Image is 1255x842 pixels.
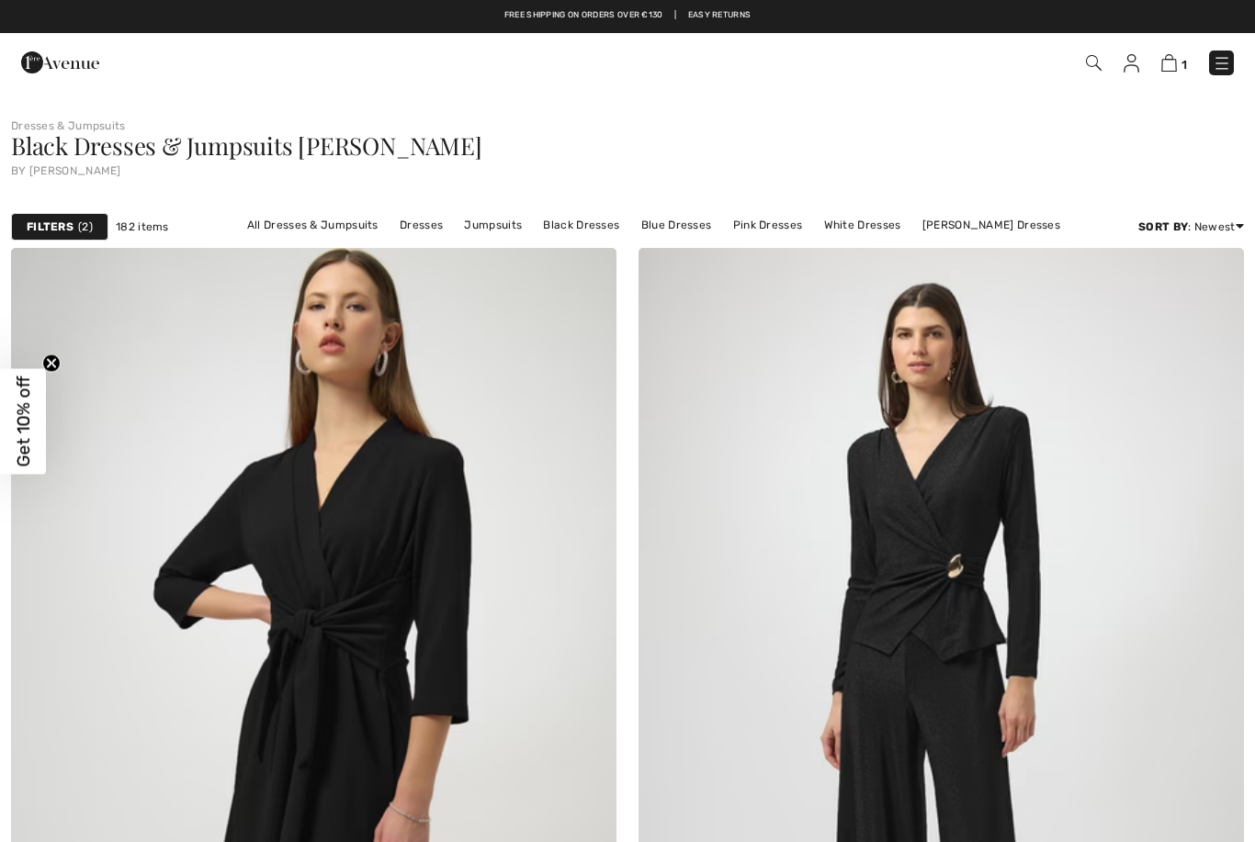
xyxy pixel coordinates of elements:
[724,213,812,237] a: Pink Dresses
[11,129,481,162] span: Black Dresses & Jumpsuits [PERSON_NAME]
[1182,58,1187,72] span: 1
[1086,55,1102,71] img: Search
[815,213,910,237] a: White Dresses
[575,237,731,261] a: [PERSON_NAME] Dresses
[78,219,93,235] span: 2
[1124,54,1139,73] img: My Info
[1138,219,1244,235] div: : Newest
[390,213,452,237] a: Dresses
[21,52,99,70] a: 1ère Avenue
[1161,51,1187,73] a: 1
[27,219,73,235] strong: Filters
[504,9,663,22] a: Free shipping on orders over €130
[688,9,752,22] a: Easy Returns
[1138,220,1188,233] strong: Sort By
[11,165,1244,176] div: by [PERSON_NAME]
[674,9,676,22] span: |
[11,119,126,132] a: Dresses & Jumpsuits
[455,213,531,237] a: Jumpsuits
[913,213,1069,237] a: [PERSON_NAME] Dresses
[238,213,388,237] a: All Dresses & Jumpsuits
[534,213,628,237] a: Black Dresses
[1213,54,1231,73] img: Menu
[1161,54,1177,72] img: Shopping Bag
[13,376,34,466] span: Get 10% off
[42,354,61,372] button: Close teaser
[632,213,721,237] a: Blue Dresses
[21,44,99,81] img: 1ère Avenue
[116,219,169,235] span: 182 items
